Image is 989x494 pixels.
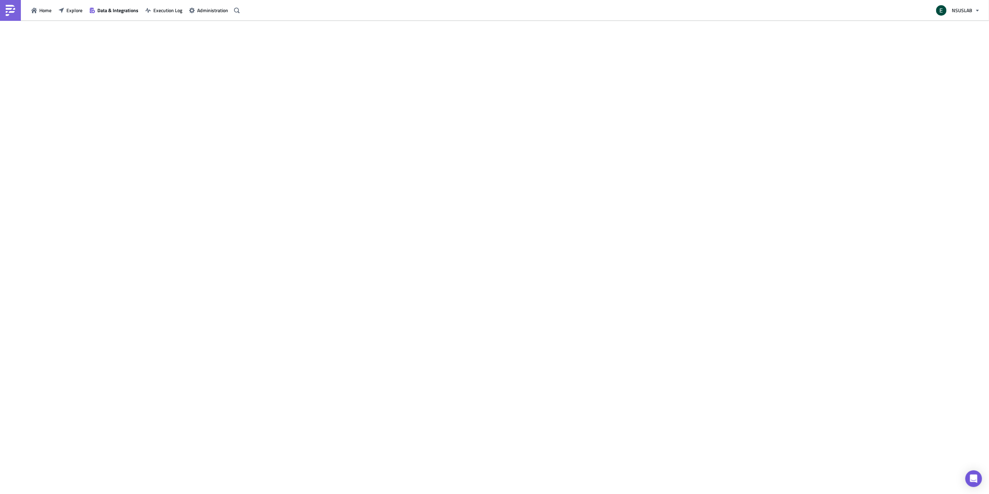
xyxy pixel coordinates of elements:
[932,3,984,18] button: NSUSLAB
[965,470,982,487] div: Open Intercom Messenger
[66,7,82,14] span: Explore
[952,7,972,14] span: NSUSLAB
[197,7,228,14] span: Administration
[55,5,86,16] button: Explore
[28,5,55,16] button: Home
[935,5,947,16] img: Avatar
[39,7,51,14] span: Home
[186,5,232,16] button: Administration
[97,7,138,14] span: Data & Integrations
[5,5,16,16] img: PushMetrics
[153,7,182,14] span: Execution Log
[142,5,186,16] button: Execution Log
[86,5,142,16] button: Data & Integrations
